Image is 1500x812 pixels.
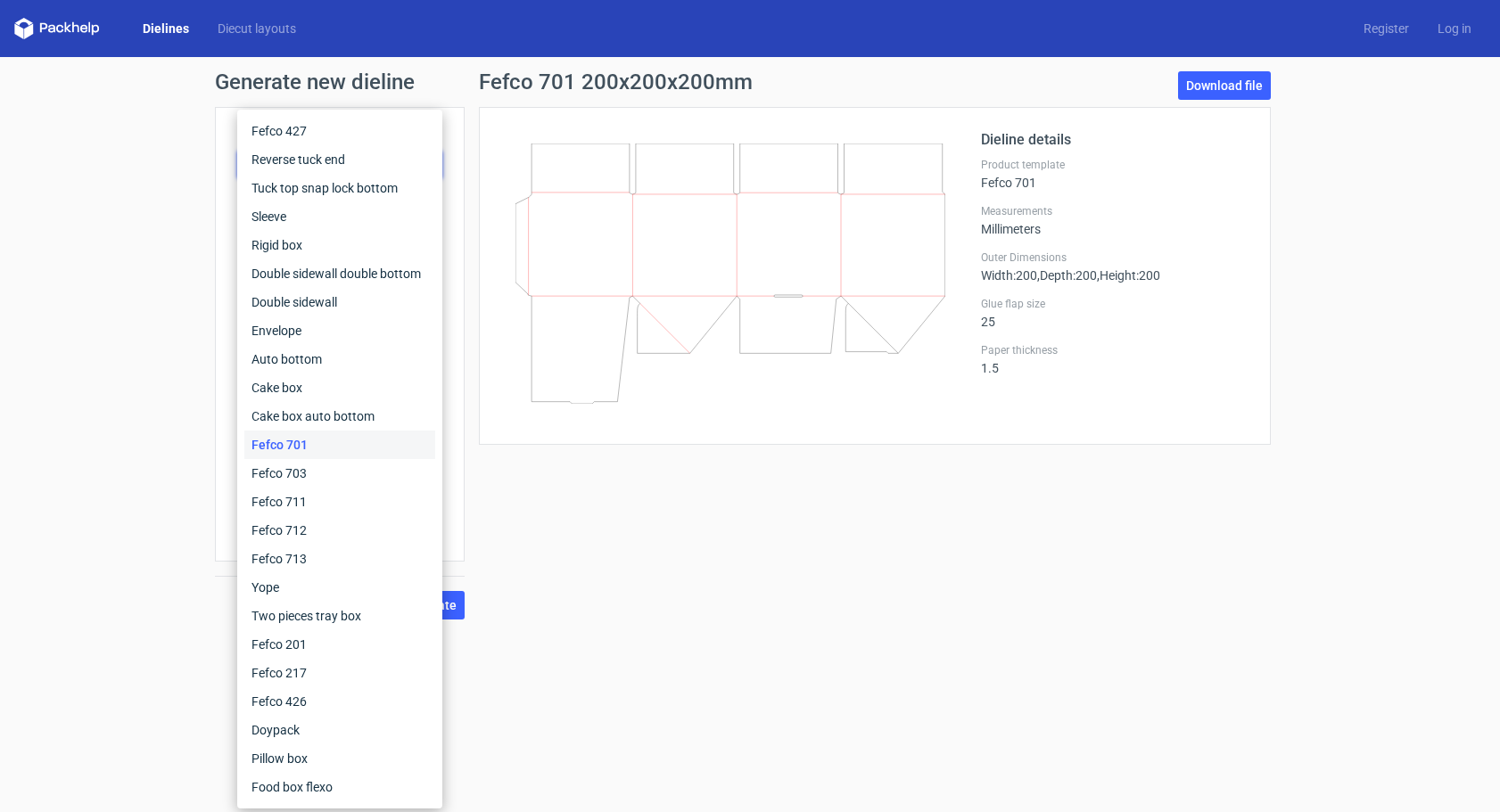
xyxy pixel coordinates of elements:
[981,158,1249,190] div: Fefco 701
[1037,268,1097,283] span: , Depth : 200
[244,516,435,545] div: Fefco 712
[244,259,435,288] div: Double sidewall double bottom
[244,231,435,259] div: Rigid box
[981,343,1249,357] label: Paper thickness
[1423,20,1486,37] a: Log in
[215,71,1285,93] h1: Generate new dieline
[981,204,1249,236] div: Millimeters
[981,268,1037,283] span: Width : 200
[244,659,435,687] div: Fefco 217
[1178,71,1271,100] a: Download file
[244,602,435,630] div: Two pieces tray box
[244,288,435,316] div: Double sidewall
[128,20,203,37] a: Dielines
[244,316,435,345] div: Envelope
[1349,20,1423,37] a: Register
[244,117,435,145] div: Fefco 427
[981,297,1249,311] label: Glue flap size
[244,687,435,716] div: Fefco 426
[244,174,435,202] div: Tuck top snap lock bottom
[244,373,435,402] div: Cake box
[981,129,1249,151] h2: Dieline details
[244,573,435,602] div: Yope
[1097,268,1160,283] span: , Height : 200
[981,343,1249,375] div: 1.5
[981,250,1249,265] label: Outer Dimensions
[244,202,435,231] div: Sleeve
[981,158,1249,172] label: Product template
[244,488,435,516] div: Fefco 711
[981,204,1249,218] label: Measurements
[244,773,435,801] div: Food box flexo
[244,145,435,174] div: Reverse tuck end
[244,459,435,488] div: Fefco 703
[479,71,753,93] h1: Fefco 701 200x200x200mm
[244,545,435,573] div: Fefco 713
[244,744,435,773] div: Pillow box
[244,630,435,659] div: Fefco 201
[981,297,1249,329] div: 25
[244,716,435,744] div: Doypack
[244,431,435,459] div: Fefco 701
[244,345,435,373] div: Auto bottom
[244,402,435,431] div: Cake box auto bottom
[203,20,310,37] a: Diecut layouts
